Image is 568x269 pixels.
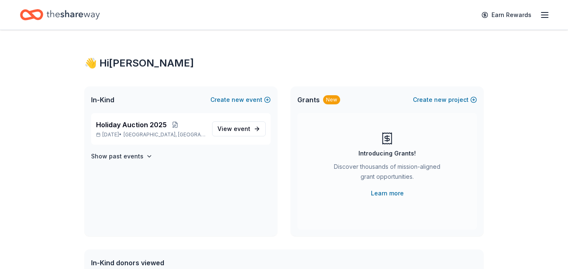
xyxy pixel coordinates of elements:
span: View [217,124,250,134]
h4: Show past events [91,151,143,161]
div: New [323,95,340,104]
button: Createnewproject [413,95,477,105]
span: event [234,125,250,132]
div: In-Kind donors viewed [91,258,278,268]
a: Home [20,5,100,25]
div: Introducing Grants! [358,148,416,158]
span: Grants [297,95,320,105]
span: new [232,95,244,105]
a: Earn Rewards [477,7,536,22]
button: Createnewevent [210,95,271,105]
div: Discover thousands of mission-aligned grant opportunities. [331,162,444,185]
a: Learn more [371,188,404,198]
button: Show past events [91,151,153,161]
span: In-Kind [91,95,114,105]
span: new [434,95,447,105]
span: [GEOGRAPHIC_DATA], [GEOGRAPHIC_DATA] [123,131,205,138]
a: View event [212,121,266,136]
span: Holiday Auction 2025 [96,120,167,130]
div: 👋 Hi [PERSON_NAME] [84,57,484,70]
p: [DATE] • [96,131,205,138]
